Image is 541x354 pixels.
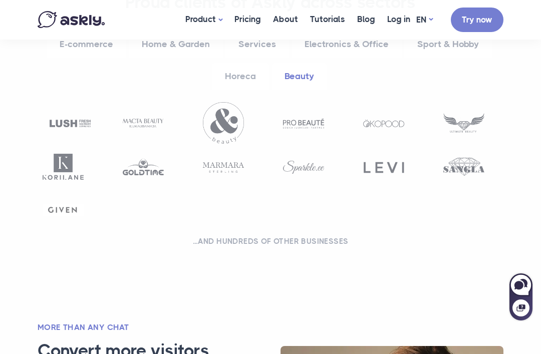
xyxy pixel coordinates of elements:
img: Given [43,204,84,216]
a: E-commerce [47,31,126,58]
img: Ultimate beauty [443,113,484,133]
a: Electronics & Office [292,31,402,58]
a: Home & Garden [129,31,223,58]
img: Ökopood [363,120,404,127]
a: Try now [451,8,503,32]
img: Sparkle [283,161,324,174]
h2: More than any chat [38,322,220,333]
a: Horeca [212,63,269,90]
h2: ...and hundreds of other businesses [38,236,503,246]
img: &beauty [203,102,244,144]
img: Macta beauty [123,119,164,128]
img: Lush [50,120,91,127]
img: Pro beaute [283,119,324,129]
a: Services [225,31,289,58]
a: Sport & Hobby [404,31,492,58]
img: Sangla [443,158,484,176]
img: Marmara Sterling [203,162,244,173]
img: Korilane [43,154,84,179]
a: EN [416,13,433,27]
img: Levi [363,161,404,174]
iframe: Askly chat [508,271,533,321]
a: Beauty [272,63,327,90]
img: Askly [38,11,105,28]
img: Goldtime [123,158,164,175]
